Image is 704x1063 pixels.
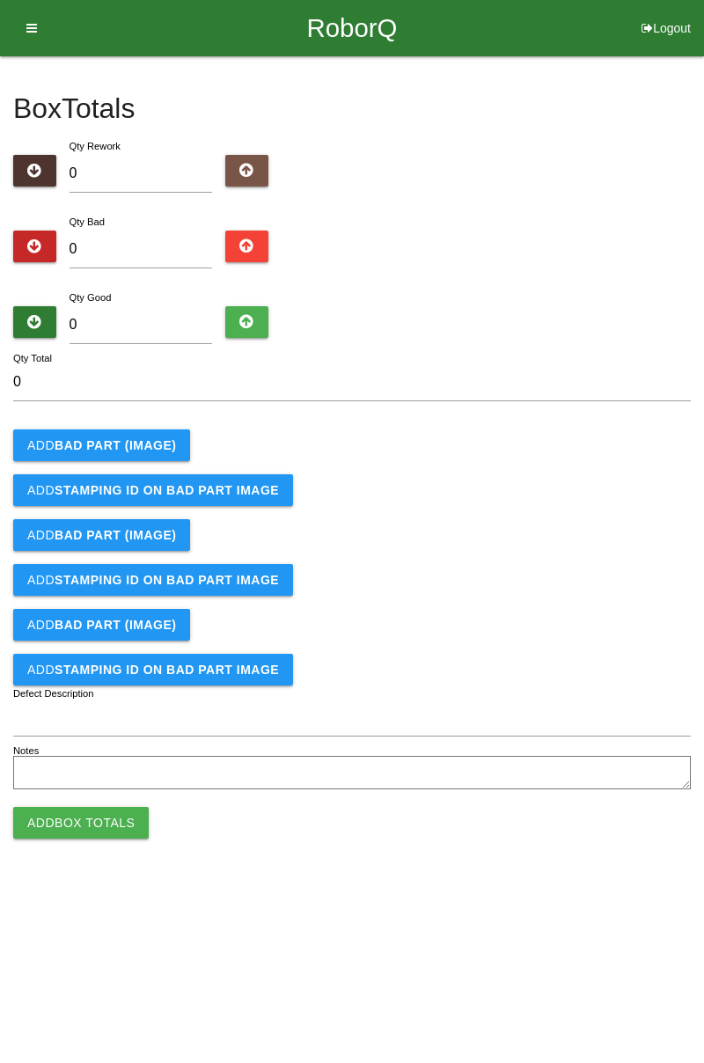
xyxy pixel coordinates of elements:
button: AddBAD PART (IMAGE) [13,609,190,641]
label: Qty Bad [70,216,105,227]
b: BAD PART (IMAGE) [55,618,176,632]
h4: Box Totals [13,93,691,124]
b: STAMPING ID on BAD PART Image [55,483,279,497]
b: BAD PART (IMAGE) [55,438,176,452]
label: Notes [13,744,39,759]
button: AddBox Totals [13,807,149,839]
b: BAD PART (IMAGE) [55,528,176,542]
button: AddSTAMPING ID on BAD PART Image [13,564,293,596]
button: AddBAD PART (IMAGE) [13,519,190,551]
b: STAMPING ID on BAD PART Image [55,573,279,587]
b: STAMPING ID on BAD PART Image [55,663,279,677]
button: AddSTAMPING ID on BAD PART Image [13,654,293,685]
label: Qty Good [70,292,112,303]
label: Defect Description [13,686,94,701]
button: AddBAD PART (IMAGE) [13,429,190,461]
button: AddSTAMPING ID on BAD PART Image [13,474,293,506]
label: Qty Total [13,351,52,366]
label: Qty Rework [70,141,121,151]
